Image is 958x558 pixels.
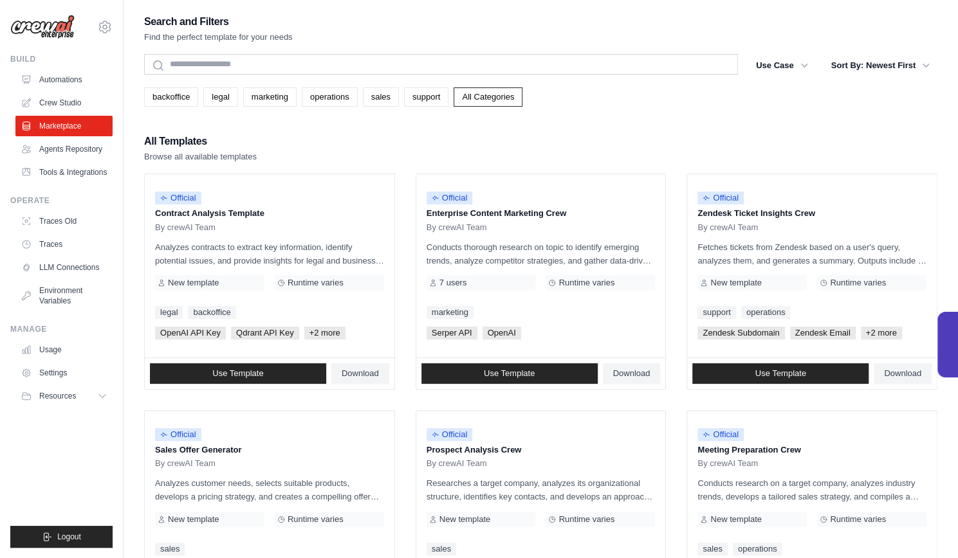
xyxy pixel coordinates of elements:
[155,192,201,204] span: Official
[874,363,932,384] a: Download
[10,324,113,334] div: Manage
[15,234,113,255] a: Traces
[692,363,869,384] a: Use Template
[790,327,856,339] span: Zendesk Email
[15,257,113,278] a: LLM Connections
[363,87,399,107] a: sales
[243,87,297,107] a: marketing
[439,514,490,525] span: New template
[144,132,257,150] h2: All Templates
[15,162,113,183] a: Tools & Integrations
[483,327,521,339] span: OpenAI
[830,514,886,525] span: Runtime varies
[421,363,598,384] a: Use Template
[15,280,113,311] a: Environment Variables
[697,543,727,555] a: sales
[155,476,384,503] p: Analyzes customer needs, selects suitable products, develops a pricing strategy, and creates a co...
[697,428,744,441] span: Official
[427,207,656,220] p: Enterprise Content Marketing Crew
[697,444,926,456] p: Meeting Preparation Crew
[454,87,522,107] a: All Categories
[733,543,782,555] a: operations
[697,476,926,503] p: Conducts research on a target company, analyzes industry trends, develops a tailored sales strate...
[231,327,299,339] span: Qdrant API Key
[427,222,487,233] span: By crewAI Team
[697,192,744,204] span: Official
[302,87,358,107] a: operations
[427,543,456,555] a: sales
[427,192,473,204] span: Official
[155,444,384,456] p: Sales Offer Generator
[15,211,113,231] a: Traces Old
[613,368,650,379] span: Download
[427,444,656,456] p: Prospect Analysis Crew
[603,363,661,384] a: Download
[427,428,473,441] span: Official
[57,532,81,542] span: Logout
[697,306,735,319] a: support
[710,514,761,525] span: New template
[697,207,926,220] p: Zendesk Ticket Insights Crew
[755,368,806,379] span: Use Template
[144,31,293,44] p: Find the perfect template for your needs
[10,15,75,39] img: Logo
[155,240,384,267] p: Analyzes contracts to extract key information, identify potential issues, and provide insights fo...
[39,391,76,401] span: Resources
[15,363,113,383] a: Settings
[15,69,113,90] a: Automations
[427,476,656,503] p: Researches a target company, analyzes its organizational structure, identifies key contacts, and ...
[427,327,477,339] span: Serper API
[188,306,235,319] a: backoffice
[427,306,474,319] a: marketing
[155,428,201,441] span: Official
[15,139,113,159] a: Agents Repository
[155,543,185,555] a: sales
[155,327,226,339] span: OpenAI API Key
[144,87,198,107] a: backoffice
[10,195,113,206] div: Operate
[427,240,656,267] p: Conducts thorough research on topic to identify emerging trends, analyze competitor strategies, a...
[203,87,237,107] a: legal
[144,13,293,31] h2: Search and Filters
[150,363,326,384] a: Use Template
[697,458,758,469] span: By crewAI Team
[342,368,379,379] span: Download
[10,54,113,64] div: Build
[15,116,113,136] a: Marketplace
[861,327,902,339] span: +2 more
[884,368,921,379] span: Download
[830,278,886,288] span: Runtime varies
[15,386,113,406] button: Resources
[155,222,216,233] span: By crewAI Team
[331,363,389,384] a: Download
[558,278,614,288] span: Runtime varies
[155,458,216,469] span: By crewAI Team
[558,514,614,525] span: Runtime varies
[697,222,758,233] span: By crewAI Team
[748,54,816,77] button: Use Case
[697,327,784,339] span: Zendesk Subdomain
[155,207,384,220] p: Contract Analysis Template
[427,458,487,469] span: By crewAI Team
[212,368,263,379] span: Use Template
[168,278,219,288] span: New template
[144,150,257,163] p: Browse all available templates
[304,327,345,339] span: +2 more
[15,93,113,113] a: Crew Studio
[168,514,219,525] span: New template
[824,54,937,77] button: Sort By: Newest First
[288,278,344,288] span: Runtime varies
[10,526,113,548] button: Logout
[741,306,791,319] a: operations
[155,306,183,319] a: legal
[484,368,535,379] span: Use Template
[15,339,113,360] a: Usage
[697,240,926,267] p: Fetches tickets from Zendesk based on a user's query, analyzes them, and generates a summary. Out...
[404,87,448,107] a: support
[288,514,344,525] span: Runtime varies
[710,278,761,288] span: New template
[439,278,467,288] span: 7 users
